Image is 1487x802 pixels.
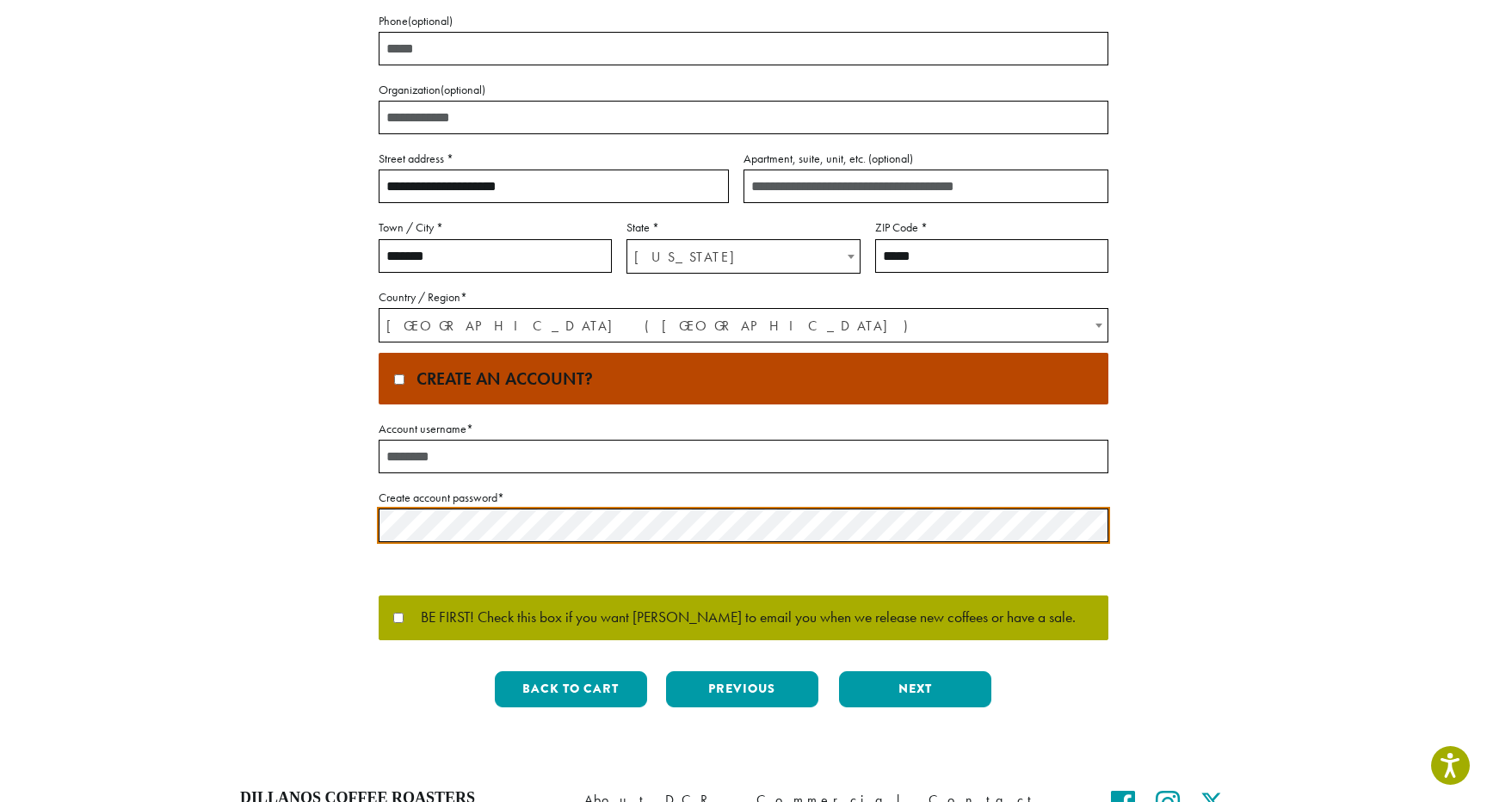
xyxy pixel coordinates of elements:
label: State [626,217,860,238]
label: Apartment, suite, unit, etc. [743,148,1108,170]
button: Next [839,671,991,707]
label: Account username [379,418,1108,440]
label: Organization [379,79,1108,101]
input: Create an account? [394,374,404,385]
button: Previous [666,671,818,707]
span: United States (US) [379,309,1108,342]
span: BE FIRST! Check this box if you want [PERSON_NAME] to email you when we release new coffees or ha... [404,610,1076,626]
button: Back to cart [495,671,647,707]
label: Street address [379,148,729,170]
span: Washington [627,240,859,274]
label: Town / City [379,217,612,238]
label: Create account password [379,487,1108,509]
span: State [626,239,860,274]
label: ZIP Code [875,217,1108,238]
input: BE FIRST! Check this box if you want [PERSON_NAME] to email you when we release new coffees or ha... [393,613,404,623]
span: (optional) [441,82,485,97]
span: (optional) [408,13,453,28]
span: Create an account? [408,367,593,390]
span: Country / Region [379,308,1108,342]
span: (optional) [868,151,913,166]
